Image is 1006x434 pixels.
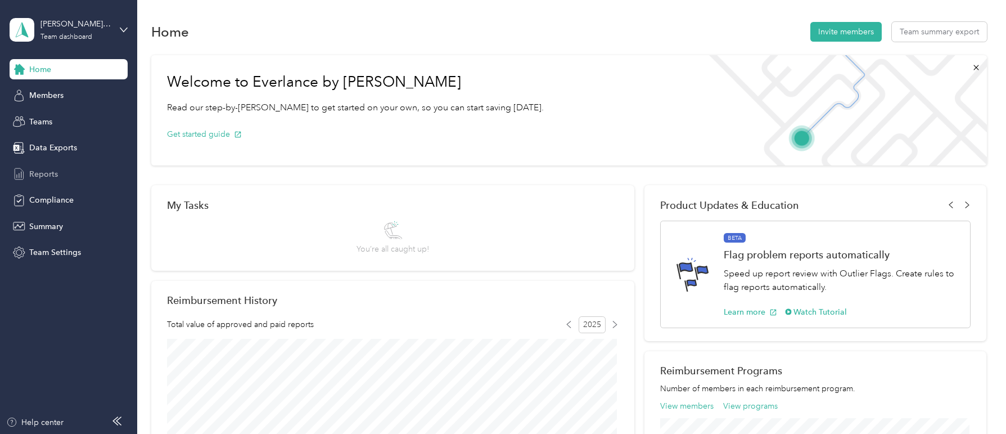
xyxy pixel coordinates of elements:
span: Compliance [29,194,74,206]
button: View programs [723,400,778,412]
button: Get started guide [167,128,242,140]
button: Invite members [810,22,882,42]
span: You’re all caught up! [357,243,429,255]
button: Help center [6,417,64,428]
h1: Flag problem reports automatically [724,249,959,261]
div: Team dashboard [40,34,92,41]
h2: Reimbursement History [167,294,277,306]
span: Total value of approved and paid reports [167,319,314,330]
p: Number of members in each reimbursement program. [660,383,971,395]
span: Data Exports [29,142,77,154]
button: Team summary export [892,22,987,42]
img: Welcome to everlance [698,55,986,165]
span: Product Updates & Education [660,199,799,211]
span: Home [29,64,51,75]
div: [PERSON_NAME][EMAIL_ADDRESS][PERSON_NAME][DOMAIN_NAME] [40,18,111,30]
span: Team Settings [29,247,81,258]
span: Reports [29,168,58,180]
h2: Reimbursement Programs [660,365,971,377]
button: Watch Tutorial [785,306,847,318]
p: Speed up report review with Outlier Flags. Create rules to flag reports automatically. [724,267,959,294]
span: Teams [29,116,52,128]
iframe: Everlance-gr Chat Button Frame [943,371,1006,434]
h1: Home [151,26,189,38]
span: 2025 [579,316,606,333]
span: BETA [724,233,746,243]
div: My Tasks [167,199,619,211]
h1: Welcome to Everlance by [PERSON_NAME] [167,73,544,91]
button: Learn more [724,306,777,318]
span: Members [29,90,64,101]
p: Read our step-by-[PERSON_NAME] to get started on your own, so you can start saving [DATE]. [167,101,544,115]
button: View members [660,400,714,412]
span: Summary [29,221,63,232]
